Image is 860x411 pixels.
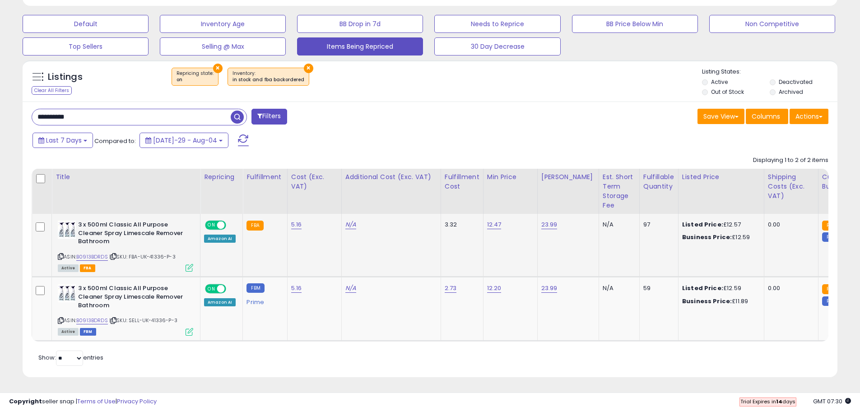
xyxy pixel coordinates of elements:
[23,15,149,33] button: Default
[682,172,760,182] div: Listed Price
[76,317,108,324] a: B0913BDRDS
[246,295,280,306] div: Prime
[682,284,723,292] b: Listed Price:
[117,397,157,406] a: Privacy Policy
[139,133,228,148] button: [DATE]-29 - Aug-04
[487,284,502,293] a: 12.20
[572,15,698,33] button: BB Price Below Min
[711,78,728,86] label: Active
[232,70,304,83] span: Inventory :
[445,284,457,293] a: 2.73
[434,15,560,33] button: Needs to Reprice
[779,78,813,86] label: Deactivated
[80,264,95,272] span: FBA
[740,398,795,405] span: Trial Expires in days
[48,71,83,83] h5: Listings
[768,284,811,292] div: 0.00
[76,253,108,261] a: B0913BDRDS
[790,109,828,124] button: Actions
[160,37,286,55] button: Selling @ Max
[206,222,217,229] span: ON
[56,172,196,182] div: Title
[78,284,188,312] b: 3 x 500ml Classic All Purpose Cleaner Spray Limescale Remover Bathroom
[682,297,757,305] div: £11.89
[813,397,851,406] span: 2025-08-12 07:30 GMT
[246,221,263,231] small: FBA
[78,221,188,248] b: 3 x 500ml Classic All Purpose Cleaner Spray Limescale Remover Bathroom
[204,298,236,306] div: Amazon AI
[291,172,338,191] div: Cost (Exc. VAT)
[232,77,304,83] div: in stock and fba backordered
[709,15,835,33] button: Non Competitive
[753,156,828,165] div: Displaying 1 to 2 of 2 items
[541,284,558,293] a: 23.99
[77,397,116,406] a: Terms of Use
[768,172,814,201] div: Shipping Costs (Exc. VAT)
[682,233,732,241] b: Business Price:
[643,172,674,191] div: Fulfillable Quantity
[711,88,744,96] label: Out of Stock
[541,172,595,182] div: [PERSON_NAME]
[204,235,236,243] div: Amazon AI
[697,109,744,124] button: Save View
[80,328,96,336] span: FBM
[345,172,437,182] div: Additional Cost (Exc. VAT)
[291,284,302,293] a: 5.16
[445,172,479,191] div: Fulfillment Cost
[603,172,636,210] div: Est. Short Term Storage Fee
[246,283,264,293] small: FBM
[9,397,157,406] div: seller snap | |
[204,172,239,182] div: Repricing
[822,232,840,242] small: FBM
[682,233,757,241] div: £12.59
[94,137,136,145] span: Compared to:
[682,284,757,292] div: £12.59
[776,398,782,405] b: 14
[32,86,72,95] div: Clear All Filters
[487,220,502,229] a: 12.47
[9,397,42,406] strong: Copyright
[752,112,780,121] span: Columns
[822,296,840,306] small: FBM
[779,88,803,96] label: Archived
[345,284,356,293] a: N/A
[206,285,217,293] span: ON
[46,136,82,145] span: Last 7 Days
[345,220,356,229] a: N/A
[213,64,223,73] button: ×
[153,136,217,145] span: [DATE]-29 - Aug-04
[434,37,560,55] button: 30 Day Decrease
[160,15,286,33] button: Inventory Age
[822,284,839,294] small: FBA
[33,133,93,148] button: Last 7 Days
[746,109,788,124] button: Columns
[58,328,79,336] span: All listings currently available for purchase on Amazon
[304,64,313,73] button: ×
[58,221,193,271] div: ASIN:
[291,220,302,229] a: 5.16
[445,221,476,229] div: 3.32
[682,220,723,229] b: Listed Price:
[58,221,76,239] img: 51Ds5Z9Q69L._SL40_.jpg
[682,221,757,229] div: £12.57
[643,284,671,292] div: 59
[682,297,732,305] b: Business Price:
[109,317,177,324] span: | SKU: SELL-UK-41336-P-3
[58,284,76,302] img: 51Ds5Z9Q69L._SL40_.jpg
[177,70,214,83] span: Repricing state :
[58,284,193,334] div: ASIN:
[487,172,534,182] div: Min Price
[177,77,214,83] div: on
[603,284,632,292] div: N/A
[246,172,283,182] div: Fulfillment
[768,221,811,229] div: 0.00
[58,264,79,272] span: All listings currently available for purchase on Amazon
[109,253,176,260] span: | SKU: FBA-UK-41336-P-3
[297,15,423,33] button: BB Drop in 7d
[225,222,239,229] span: OFF
[643,221,671,229] div: 97
[297,37,423,55] button: Items Being Repriced
[23,37,149,55] button: Top Sellers
[702,68,837,76] p: Listing States:
[225,285,239,293] span: OFF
